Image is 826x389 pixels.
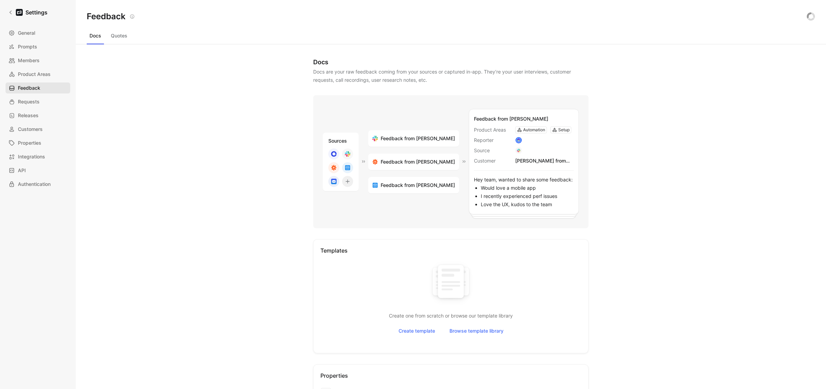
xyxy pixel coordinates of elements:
[427,260,475,307] img: template illustration
[18,153,45,161] span: Integrations
[87,30,104,41] button: Docs
[6,165,70,176] a: API
[474,116,548,122] span: Feedback from [PERSON_NAME]
[328,138,347,144] span: Sources
[320,371,581,380] div: Properties
[474,126,512,134] span: Product Areas
[6,27,70,38] a: General
[515,157,574,165] div: [PERSON_NAME] from
[393,325,441,336] button: Create template
[18,84,40,92] span: Feedback
[18,180,51,188] span: Authentication
[381,158,455,166] span: Feedback from [PERSON_NAME]
[313,58,589,66] div: Docs
[474,157,512,165] span: Customer
[481,184,574,192] li: Would love a mobile app
[474,146,512,155] span: Source
[474,136,512,144] span: Reporter
[481,192,574,200] li: I recently experienced perf issues
[18,111,39,120] span: Releases
[444,325,509,336] button: Browse template library
[6,137,70,148] a: Properties
[523,126,545,133] div: Automation
[516,138,521,143] img: avatar
[313,68,589,84] div: Docs are your raw feedback coming from your sources or captured in-app. They’re your user intervi...
[558,126,570,133] div: Setup
[18,166,26,175] span: API
[6,151,70,162] a: Integrations
[6,96,70,107] a: Requests
[18,98,40,106] span: Requests
[18,70,51,78] span: Product Areas
[320,246,581,255] div: Templates
[18,29,35,37] span: General
[6,82,70,93] a: Feedback
[18,56,40,65] span: Members
[87,11,126,22] h2: Feedback
[6,110,70,121] a: Releases
[381,134,455,143] span: Feedback from [PERSON_NAME]
[481,200,574,209] li: Love the UX, kudos to the team
[449,327,504,335] span: Browse template library
[6,124,70,135] a: Customers
[18,139,41,147] span: Properties
[474,170,574,209] div: Hey team, wanted to share some feedback:
[6,5,50,19] a: Settings
[6,41,70,52] a: Prompts
[399,327,435,335] span: Create template
[25,8,47,16] h1: Settings
[6,69,70,80] a: Product Areas
[18,43,37,51] span: Prompts
[108,30,130,41] button: Quotes
[18,125,43,133] span: Customers
[6,179,70,190] a: Authentication
[381,181,455,189] span: Feedback from [PERSON_NAME]
[320,312,581,320] p: Create one from scratch or browse our template library
[6,55,70,66] a: Members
